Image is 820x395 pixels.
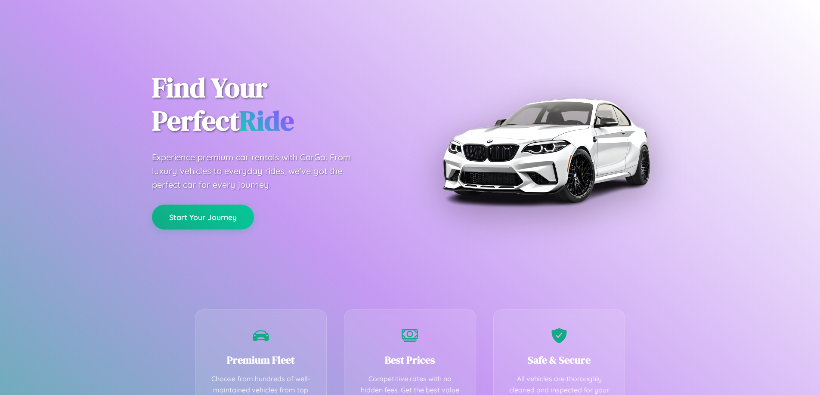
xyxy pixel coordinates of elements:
[239,102,294,139] span: Ride
[357,353,463,367] h3: Best Prices
[438,43,653,258] img: Premium BMW car rental vehicle
[152,71,397,138] h1: Find Your Perfect
[208,353,314,367] h3: Premium Fleet
[507,353,612,367] h3: Safe & Secure
[152,150,367,192] p: Experience premium car rentals with CarGo. From luxury vehicles to everyday rides, we've got the ...
[152,205,254,230] button: Start Your Journey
